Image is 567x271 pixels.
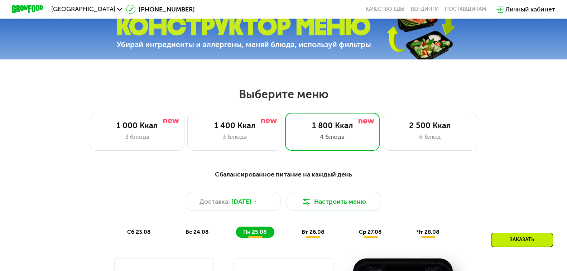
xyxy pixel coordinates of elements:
div: 1 400 Ккал [196,121,274,130]
span: [DATE] [231,197,251,206]
div: 6 блюд [391,132,469,141]
div: Заказать [491,233,553,247]
div: 2 500 Ккал [391,121,469,130]
span: пн 25.08 [243,229,266,235]
span: сб 23.08 [127,229,150,235]
a: Вендинги [411,6,439,13]
a: [PHONE_NUMBER] [126,5,195,14]
a: Качество еды [366,6,404,13]
button: Настроить меню [287,192,381,211]
div: 1 000 Ккал [98,121,176,130]
div: 4 блюда [293,132,371,141]
span: [GEOGRAPHIC_DATA] [51,6,115,13]
div: 3 блюда [98,132,176,141]
span: вс 24.08 [186,229,208,235]
div: 1 800 Ккал [293,121,371,130]
div: поставщикам [445,6,486,13]
span: вт 26.08 [302,229,324,235]
span: ср 27.08 [359,229,381,235]
div: Сбалансированное питание на каждый день [51,170,517,179]
span: чт 28.08 [417,229,439,235]
span: Доставка: [200,197,230,206]
h2: Выберите меню [25,87,542,101]
div: Личный кабинет [505,5,555,14]
div: 3 блюда [196,132,274,141]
